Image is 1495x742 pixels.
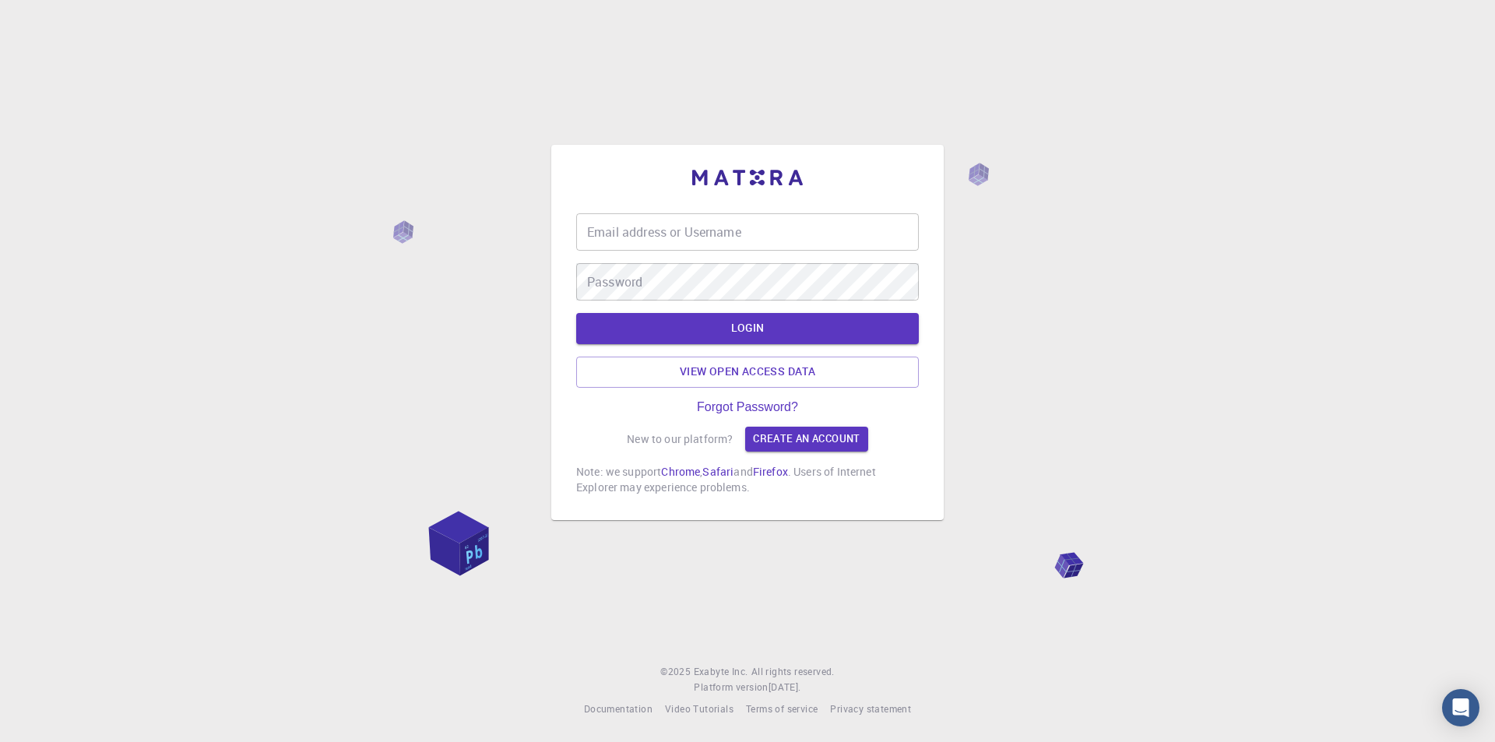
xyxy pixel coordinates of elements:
[746,702,818,717] a: Terms of service
[702,464,733,479] a: Safari
[627,431,733,447] p: New to our platform?
[830,702,911,715] span: Privacy statement
[694,665,748,677] span: Exabyte Inc.
[746,702,818,715] span: Terms of service
[665,702,733,715] span: Video Tutorials
[751,664,835,680] span: All rights reserved.
[694,680,768,695] span: Platform version
[576,357,919,388] a: View open access data
[745,427,867,452] a: Create an account
[576,313,919,344] button: LOGIN
[697,400,798,414] a: Forgot Password?
[576,464,919,495] p: Note: we support , and . Users of Internet Explorer may experience problems.
[661,464,700,479] a: Chrome
[1442,689,1479,726] div: Open Intercom Messenger
[769,680,801,693] span: [DATE] .
[584,702,653,717] a: Documentation
[769,680,801,695] a: [DATE].
[830,702,911,717] a: Privacy statement
[753,464,788,479] a: Firefox
[660,664,693,680] span: © 2025
[665,702,733,717] a: Video Tutorials
[584,702,653,715] span: Documentation
[694,664,748,680] a: Exabyte Inc.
